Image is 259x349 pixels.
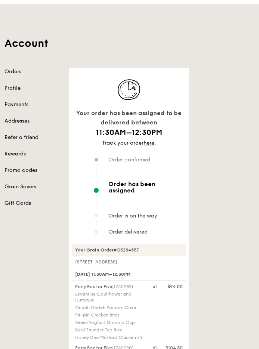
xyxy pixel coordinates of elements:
[72,268,186,281] div: [DATE] 11:30AM–12:30PM
[75,247,114,253] strong: Your Grain Order
[4,68,60,75] a: Orders
[72,244,186,256] div: #G3284557
[4,37,255,50] h1: Account
[4,117,60,125] a: Addresses
[4,150,60,158] a: Rewards
[4,101,60,108] a: Payments
[144,140,154,146] a: here
[4,134,60,141] a: Refer a friend
[75,327,144,333] div: Basil Thunder Tea Rice
[108,213,157,219] span: Order is on the way
[108,157,150,163] span: Order confirmed
[112,284,133,289] span: (1760289)
[72,139,186,147] div: Track your order .
[72,108,186,127] div: Your order has been assigned to be delivered between
[153,284,157,290] div: x1
[75,284,144,290] div: Party Box for Five
[108,229,148,235] span: Order delivered
[75,334,144,340] div: Honey Duo Mustard Chicken x4
[167,284,183,290] div: $94.00
[75,312,144,318] div: Piri‑piri Chicken Bites
[4,84,60,92] a: Profile
[75,319,144,325] div: Greek Yoghurt Granola Cup
[4,200,60,207] a: Gift Cards
[75,305,144,311] div: Ondeh Ondeh Pandan Cake
[108,181,183,194] span: Order has been assigned
[4,167,60,174] a: Promo codes
[4,183,60,191] a: Grain Savers
[72,127,186,138] h1: 11:30AM–12:30PM
[110,77,148,102] img: icon-track-normal@2x.d40d1303.png
[72,259,186,265] div: [STREET_ADDRESS]
[75,291,144,303] div: Levantine Cauliflower and Hummus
